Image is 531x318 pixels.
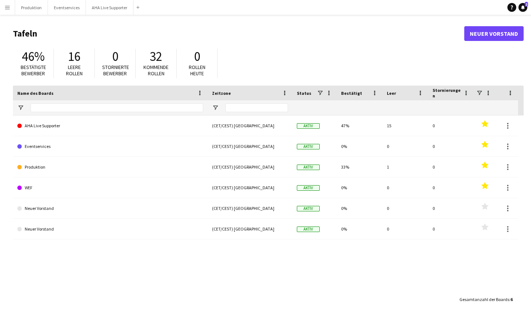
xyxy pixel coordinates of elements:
div: 0 [428,177,474,198]
span: Name des Boards [17,90,53,96]
div: 0% [337,198,382,218]
input: Zeitzone Filtereingang [225,103,288,112]
a: Neuer Vorstand [17,198,203,219]
span: Leer [387,90,396,96]
button: Filtermenü öffnen [17,104,24,111]
div: 0 [428,136,474,156]
span: 0 [194,48,200,65]
div: 0 [382,177,428,198]
span: Aktiv [297,227,320,232]
div: (CET/CEST) [GEOGRAPHIC_DATA] [208,115,292,136]
h1: Tafeln [13,28,464,39]
a: AHA Live Supporter [17,115,203,136]
span: Rollen heute [189,64,205,77]
span: Aktiv [297,123,320,129]
a: Eventservices [17,136,203,157]
a: Neuer Vorstand [464,26,524,41]
span: 46% [22,48,45,65]
div: 0% [337,136,382,156]
div: 33% [337,157,382,177]
span: 6 [510,297,513,302]
div: 0 [428,157,474,177]
span: Stornierte Bewerber [102,64,129,77]
a: WEF [17,177,203,198]
div: 0% [337,177,382,198]
span: Aktiv [297,206,320,211]
div: 47% [337,115,382,136]
button: AHA Live Supporter [86,0,133,15]
button: Eventservices [48,0,86,15]
div: : [459,292,513,307]
div: (CET/CEST) [GEOGRAPHIC_DATA] [208,219,292,239]
div: 0 [428,219,474,239]
button: Produktion [15,0,48,15]
span: Aktiv [297,144,320,149]
span: Zeitzone [212,90,231,96]
input: Name des Boards Filtereingang [31,103,203,112]
div: 0 [382,219,428,239]
div: 1 [382,157,428,177]
div: 0 [382,136,428,156]
a: Neuer Vorstand [17,219,203,239]
div: (CET/CEST) [GEOGRAPHIC_DATA] [208,136,292,156]
span: 0 [112,48,118,65]
span: Bestätigt [341,90,362,96]
a: 2 [518,3,527,12]
div: 0 [428,198,474,218]
span: Leere Rollen [66,64,83,77]
button: Filtermenü öffnen [212,104,219,111]
span: Aktiv [297,165,320,170]
div: 0% [337,219,382,239]
a: Produktion [17,157,203,177]
span: Aktiv [297,185,320,191]
span: Status [297,90,311,96]
div: 15 [382,115,428,136]
div: 0 [428,115,474,136]
div: (CET/CEST) [GEOGRAPHIC_DATA] [208,177,292,198]
div: (CET/CEST) [GEOGRAPHIC_DATA] [208,198,292,218]
div: (CET/CEST) [GEOGRAPHIC_DATA] [208,157,292,177]
span: Stornierungen [433,87,461,98]
span: Bestätigte Bewerber [21,64,46,77]
span: 16 [68,48,80,65]
span: 2 [525,2,528,7]
span: 32 [150,48,162,65]
span: Gesamtanzahl der Boards [459,297,509,302]
span: Kommende Rollen [143,64,169,77]
div: 0 [382,198,428,218]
